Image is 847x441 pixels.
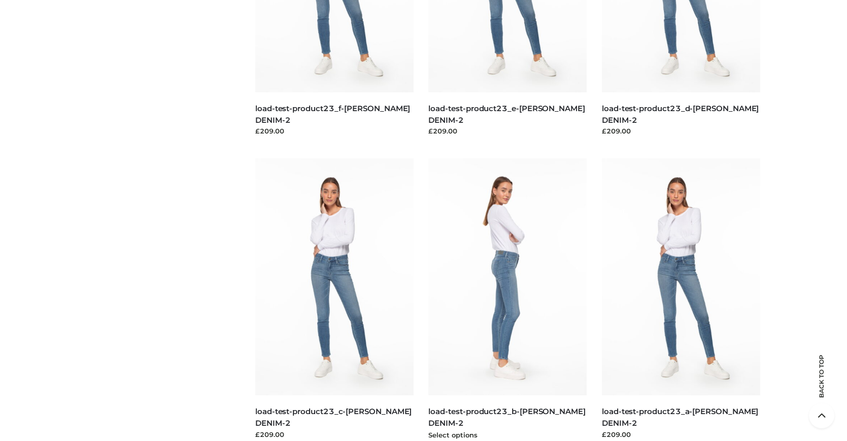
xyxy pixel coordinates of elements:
[602,429,760,439] div: £209.00
[428,431,478,439] a: Select options
[602,104,759,125] a: load-test-product23_d-[PERSON_NAME] DENIM-2
[255,104,410,125] a: load-test-product23_f-[PERSON_NAME] DENIM-2
[809,372,834,398] span: Back to top
[602,126,760,136] div: £209.00
[428,104,585,125] a: load-test-product23_e-[PERSON_NAME] DENIM-2
[428,406,585,428] a: load-test-product23_b-[PERSON_NAME] DENIM-2
[255,406,412,428] a: load-test-product23_c-[PERSON_NAME] DENIM-2
[255,429,414,439] div: £209.00
[255,126,414,136] div: £209.00
[428,126,587,136] div: £209.00
[602,406,758,428] a: load-test-product23_a-[PERSON_NAME] DENIM-2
